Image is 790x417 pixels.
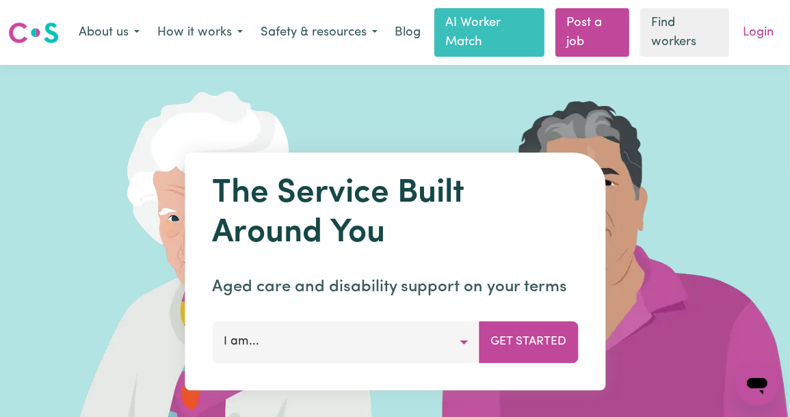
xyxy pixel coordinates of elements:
[252,18,386,47] button: Safety & resources
[8,21,59,45] img: Careseekers logo
[434,8,544,57] a: AI Worker Match
[479,322,578,363] button: Get Started
[555,8,629,57] a: Post a job
[386,18,429,48] a: Blog
[640,8,729,57] a: Find workers
[8,17,59,49] a: Careseekers logo
[212,322,479,363] button: I am...
[70,18,148,47] button: About us
[735,362,779,406] iframe: Button to launch messaging window
[212,275,578,300] p: Aged care and disability support on your terms
[148,18,252,47] button: How it works
[735,18,782,48] a: Login
[212,174,578,253] h1: The Service Built Around You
